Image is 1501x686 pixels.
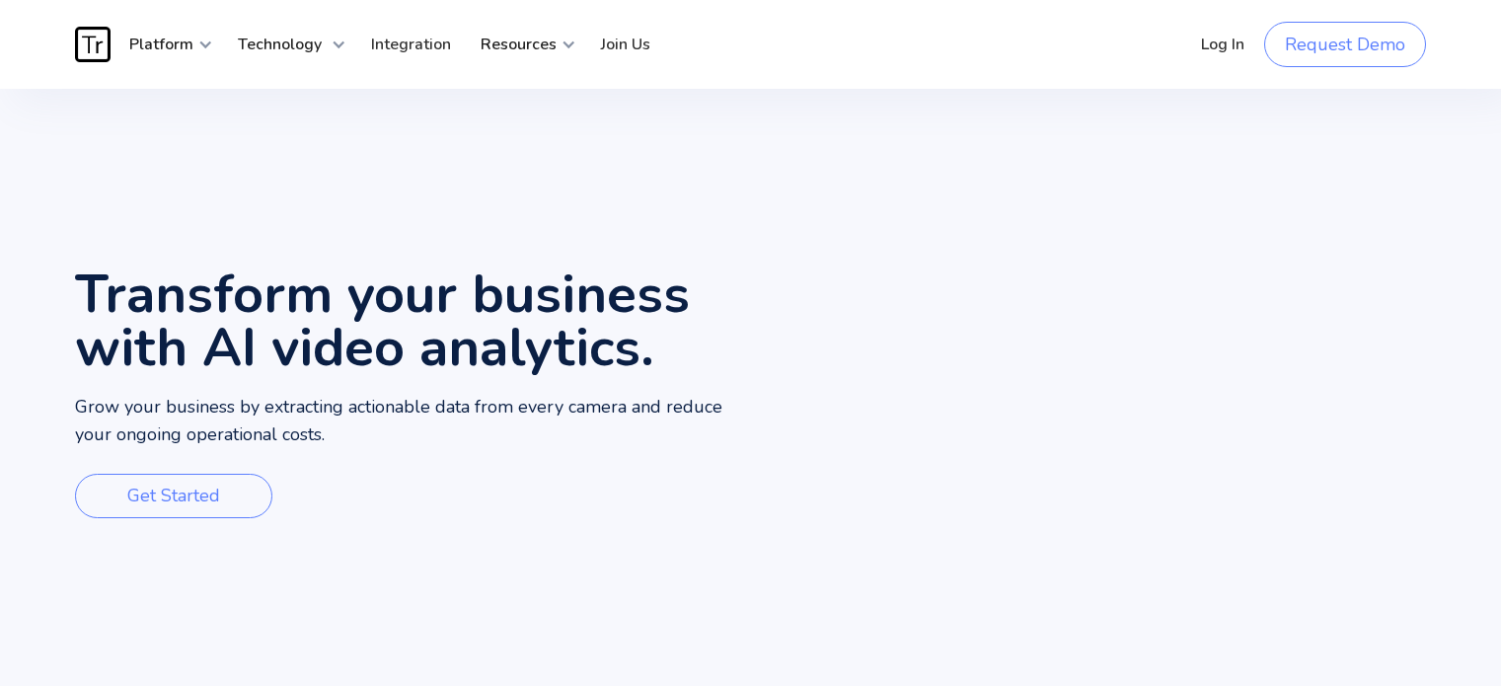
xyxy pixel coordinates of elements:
strong: Technology [238,34,322,55]
p: Grow your business by extracting actionable data from every camera and reduce your ongoing operat... [75,394,750,449]
a: Integration [356,15,466,74]
a: Log In [1186,15,1259,74]
div: Technology [223,15,346,74]
a: home [75,27,114,62]
a: Join Us [586,15,665,74]
a: Request Demo [1264,22,1426,67]
div: Resources [466,15,576,74]
h1: Transform your business with AI video analytics. [75,267,750,374]
strong: Platform [129,34,193,55]
img: Traces Logo [75,27,111,62]
a: Get Started [75,474,272,518]
div: Platform [114,15,213,74]
strong: Resources [481,34,557,55]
